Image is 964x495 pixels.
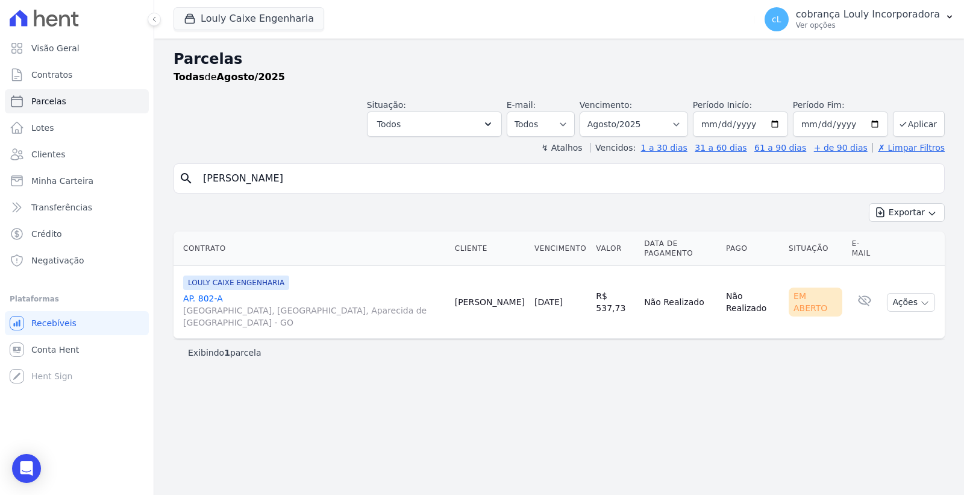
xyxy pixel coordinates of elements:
a: 61 a 90 dias [754,143,806,153]
span: Parcelas [31,95,66,107]
th: Pago [721,232,784,266]
label: Situação: [367,100,406,110]
a: 31 a 60 dias [695,143,746,153]
span: Minha Carteira [31,175,93,187]
a: Recebíveis [5,311,149,335]
label: Vencidos: [590,143,636,153]
span: [GEOGRAPHIC_DATA], [GEOGRAPHIC_DATA], Aparecida de [GEOGRAPHIC_DATA] - GO [183,304,445,329]
th: Valor [591,232,639,266]
a: Transferências [5,195,149,219]
input: Buscar por nome do lote ou do cliente [196,166,939,191]
strong: Todas [174,71,205,83]
th: Vencimento [530,232,591,266]
td: R$ 537,73 [591,266,639,339]
td: [PERSON_NAME] [450,266,530,339]
p: de [174,70,285,84]
a: + de 90 dias [814,143,868,153]
span: Conta Hent [31,344,79,356]
div: Em Aberto [789,288,842,317]
strong: Agosto/2025 [217,71,285,83]
button: Ações [887,293,935,312]
a: [DATE] [534,297,563,307]
a: Parcelas [5,89,149,113]
i: search [179,171,193,186]
span: Visão Geral [31,42,80,54]
th: Data de Pagamento [639,232,721,266]
label: Período Inicío: [693,100,752,110]
p: cobrança Louly Incorporadora [796,8,940,20]
a: Negativação [5,248,149,273]
b: 1 [224,348,230,358]
a: Visão Geral [5,36,149,60]
button: Louly Caixe Engenharia [174,7,324,30]
label: Período Fim: [793,99,888,112]
p: Ver opções [796,20,940,30]
a: Conta Hent [5,338,149,362]
p: Exibindo parcela [188,347,261,359]
span: Recebíveis [31,317,77,329]
span: LOULY CAIXE ENGENHARIA [183,276,289,290]
th: Contrato [174,232,450,266]
a: ✗ Limpar Filtros [872,143,945,153]
button: Aplicar [893,111,945,137]
label: E-mail: [507,100,536,110]
button: Exportar [869,203,945,222]
span: Clientes [31,148,65,160]
a: Crédito [5,222,149,246]
a: Minha Carteira [5,169,149,193]
a: Lotes [5,116,149,140]
span: Negativação [31,254,84,266]
td: Não Realizado [721,266,784,339]
th: Situação [784,232,847,266]
a: AP. 802-A[GEOGRAPHIC_DATA], [GEOGRAPHIC_DATA], Aparecida de [GEOGRAPHIC_DATA] - GO [183,292,445,329]
span: cL [772,15,781,24]
th: E-mail [847,232,883,266]
h2: Parcelas [174,48,945,70]
a: Contratos [5,63,149,87]
span: Lotes [31,122,54,134]
span: Contratos [31,69,72,81]
td: Não Realizado [639,266,721,339]
label: ↯ Atalhos [541,143,582,153]
span: Crédito [31,228,62,240]
button: Todos [367,112,502,137]
th: Cliente [450,232,530,266]
span: Transferências [31,201,92,213]
span: Todos [377,117,401,131]
div: Open Intercom Messenger [12,454,41,483]
button: cL cobrança Louly Incorporadora Ver opções [755,2,964,36]
a: Clientes [5,142,149,166]
a: 1 a 30 dias [641,143,687,153]
div: Plataformas [10,292,144,306]
label: Vencimento: [580,100,632,110]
